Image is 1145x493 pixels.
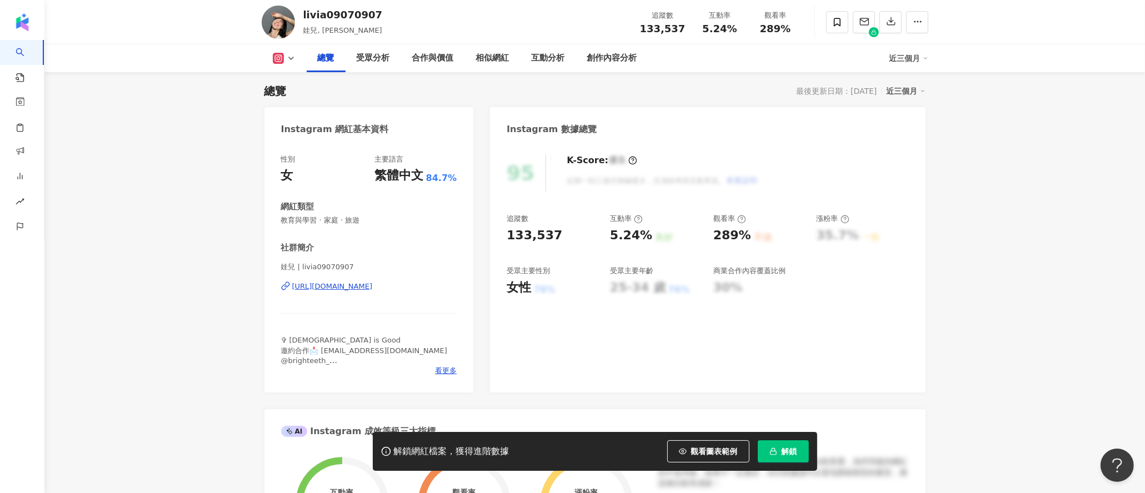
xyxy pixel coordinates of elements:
[691,447,738,456] span: 觀看圖表範例
[610,266,653,276] div: 受眾主要年齡
[281,426,308,437] div: AI
[281,123,389,135] div: Instagram 網紅基本資料
[13,13,31,31] img: logo icon
[567,154,637,167] div: K-Score :
[318,52,334,65] div: 總覽
[889,49,928,67] div: 近三個月
[426,172,457,184] span: 84.7%
[16,40,38,83] a: search
[507,227,562,244] div: 133,537
[281,215,457,225] span: 教育與學習 · 家庭 · 旅遊
[394,446,509,457] div: 解鎖網紅檔案，獲得進階數據
[796,87,877,95] div: 最後更新日期：[DATE]
[640,10,686,21] div: 追蹤數
[887,84,926,98] div: 近三個月
[507,214,528,224] div: 追蹤數
[817,214,849,224] div: 漲粉率
[640,23,686,34] span: 133,537
[281,425,436,437] div: Instagram 成效等級三大指標
[303,8,383,22] div: livia09070907
[587,52,637,65] div: 創作內容分析
[758,440,809,462] button: 解鎖
[303,26,382,34] span: 娃兒, [PERSON_NAME]
[610,227,652,244] div: 5.24%
[281,201,314,213] div: 網紅類型
[374,167,423,184] div: 繁體中文
[507,123,597,135] div: Instagram 數據總覽
[659,456,909,489] div: 該網紅的互動率和漲粉率都不錯，唯獨觀看率比較普通，為同等級的網紅的中低等級，效果不一定會好，但仍然建議可以發包開箱類型的案型，應該會比較有成效！
[281,336,447,385] span: ✞ [DEMOGRAPHIC_DATA] is Good 邀約合作📩 [EMAIL_ADDRESS][DOMAIN_NAME] @brighteeth_ 9/19～9/25 Active ben...
[702,23,737,34] span: 5.24%
[532,52,565,65] div: 互動分析
[507,279,531,296] div: 女性
[357,52,390,65] div: 受眾分析
[713,266,786,276] div: 商業合作內容覆蓋比例
[281,154,296,164] div: 性別
[281,281,457,291] a: [URL][DOMAIN_NAME]
[713,214,746,224] div: 觀看率
[476,52,509,65] div: 相似網紅
[782,447,797,456] span: 解鎖
[281,167,293,184] div: 女
[374,154,403,164] div: 主要語言
[610,214,643,224] div: 互動率
[281,262,457,272] span: 娃兒 | livia09070907
[264,83,287,99] div: 總覽
[262,6,295,39] img: KOL Avatar
[412,52,454,65] div: 合作與價值
[507,266,550,276] div: 受眾主要性別
[699,10,741,21] div: 互動率
[713,227,751,244] div: 289%
[667,440,749,462] button: 觀看圖表範例
[281,242,314,254] div: 社群簡介
[760,23,791,34] span: 289%
[16,190,24,215] span: rise
[435,366,457,376] span: 看更多
[754,10,797,21] div: 觀看率
[292,281,373,291] div: [URL][DOMAIN_NAME]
